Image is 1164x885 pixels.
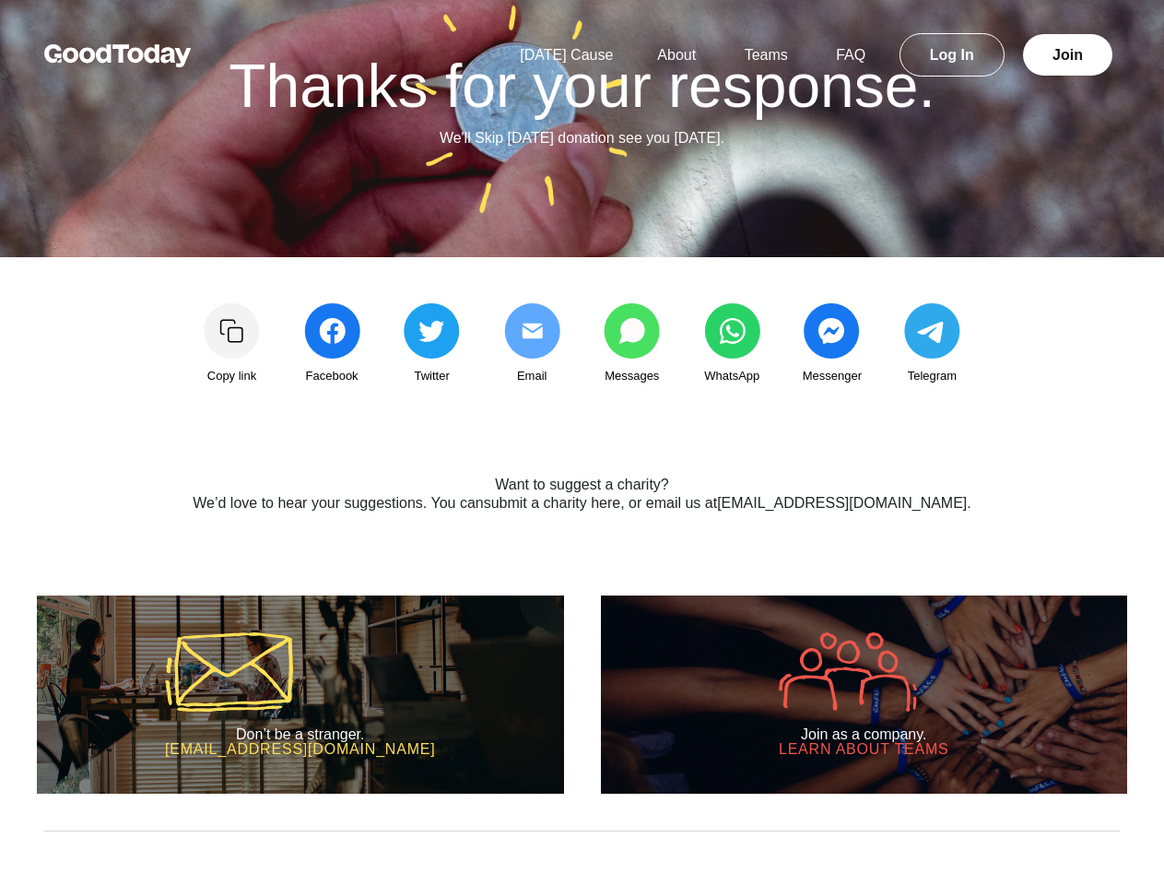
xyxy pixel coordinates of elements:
img: icon-mail-5a43aaca37e600df00e56f9b8d918e47a1bfc3b774321cbcea002c40666e291d.svg [165,632,293,712]
span: Messenger [803,366,862,386]
a: [DATE] Cause [498,47,635,63]
span: WhatsApp [704,366,759,386]
a: Twitter [386,303,478,386]
img: share_messenger-c45e1c7bcbce93979a22818f7576546ad346c06511f898ed389b6e9c643ac9fb.svg [804,303,860,359]
a: Don’t be a stranger. [EMAIL_ADDRESS][DOMAIN_NAME] [37,596,564,794]
img: icon-company-9005efa6fbb31de5087adda016c9bae152a033d430c041dc1efcb478492f602d.svg [779,632,917,712]
a: Telegram [886,303,978,386]
a: Teams [723,47,810,63]
a: WhatsApp [686,303,778,386]
a: Email [486,303,578,386]
span: Messages [605,366,659,386]
span: Facebook [306,366,359,386]
a: Messages [586,303,678,386]
span: Telegram [908,366,957,386]
p: We’d love to hear your suggestions. You can , or email us at . [124,492,1041,514]
a: FAQ [814,47,888,63]
img: share_whatsapp-5443f3cdddf22c2a0b826378880ed971e5ae1b823a31c339f5b218d16a196cbc.svg [704,303,760,359]
img: share_twitter-4edeb73ec953106eaf988c2bc856af36d9939993d6d052e2104170eae85ec90a.svg [404,303,460,359]
a: Join [1023,34,1112,76]
a: [EMAIL_ADDRESS][DOMAIN_NAME] [717,495,967,511]
a: Log In [899,33,1005,77]
span: Twitter [414,366,449,386]
span: Copy link [207,366,256,386]
img: share_telegram-202ce42bf2dc56a75ae6f480dc55a76afea62cc0f429ad49403062cf127563fc.svg [904,303,960,359]
img: share_facebook-c991d833322401cbb4f237049bfc194d63ef308eb3503c7c3024a8cbde471ffb.svg [304,303,360,359]
a: Copy link [186,303,278,386]
a: Messenger [786,303,878,386]
h3: [EMAIL_ADDRESS][DOMAIN_NAME] [165,742,436,757]
h2: Don’t be a stranger. [165,726,436,743]
span: Email [517,366,547,386]
a: Join as a company. Learn about Teams [601,596,1128,794]
h1: Thanks for your response. [58,55,1106,116]
h2: Want to suggest a charity? [124,477,1041,493]
img: Copy link [204,303,260,359]
h2: Join as a company. [779,726,949,743]
a: About [635,47,718,63]
h3: Learn about Teams [779,742,949,757]
a: Facebook [286,303,378,386]
img: share_email2-0c4679e4b4386d6a5b86d8c72d62db284505652625843b8f2b6952039b23a09d.svg [504,303,560,359]
a: submit a charity here [484,495,621,511]
img: GoodToday [44,44,192,67]
img: share_messages-3b1fb8c04668ff7766dd816aae91723b8c2b0b6fc9585005e55ff97ac9a0ace1.svg [604,303,660,359]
